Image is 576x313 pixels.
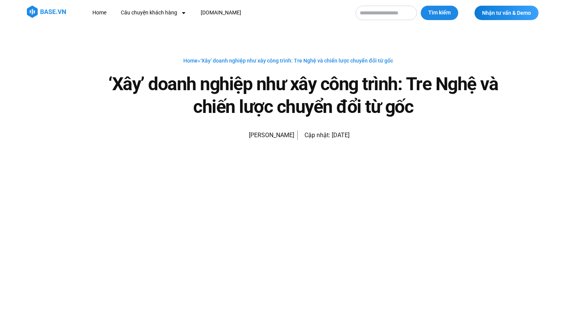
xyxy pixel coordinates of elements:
nav: Menu [87,6,348,20]
span: Cập nhật: [304,131,330,139]
span: » [183,58,393,64]
span: Nhận tư vấn & Demo [482,10,531,16]
a: Picture of Đoàn Đức [PERSON_NAME] [227,126,294,145]
span: ‘Xây’ doanh nghiệp như xây công trình: Tre Nghệ và chiến lược chuyển đổi từ gốc [200,58,393,64]
a: Nhận tư vấn & Demo [475,6,539,20]
a: Home [87,6,112,20]
a: Home [183,58,198,64]
span: [PERSON_NAME] [245,130,294,141]
button: Tìm kiếm [421,6,458,20]
h1: ‘Xây’ doanh nghiệp như xây công trình: Tre Nghệ và chiến lược chuyển đổi từ gốc [106,73,500,118]
span: Tìm kiếm [428,9,451,17]
a: Câu chuyện khách hàng [115,6,192,20]
a: [DOMAIN_NAME] [195,6,247,20]
time: [DATE] [332,131,350,139]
